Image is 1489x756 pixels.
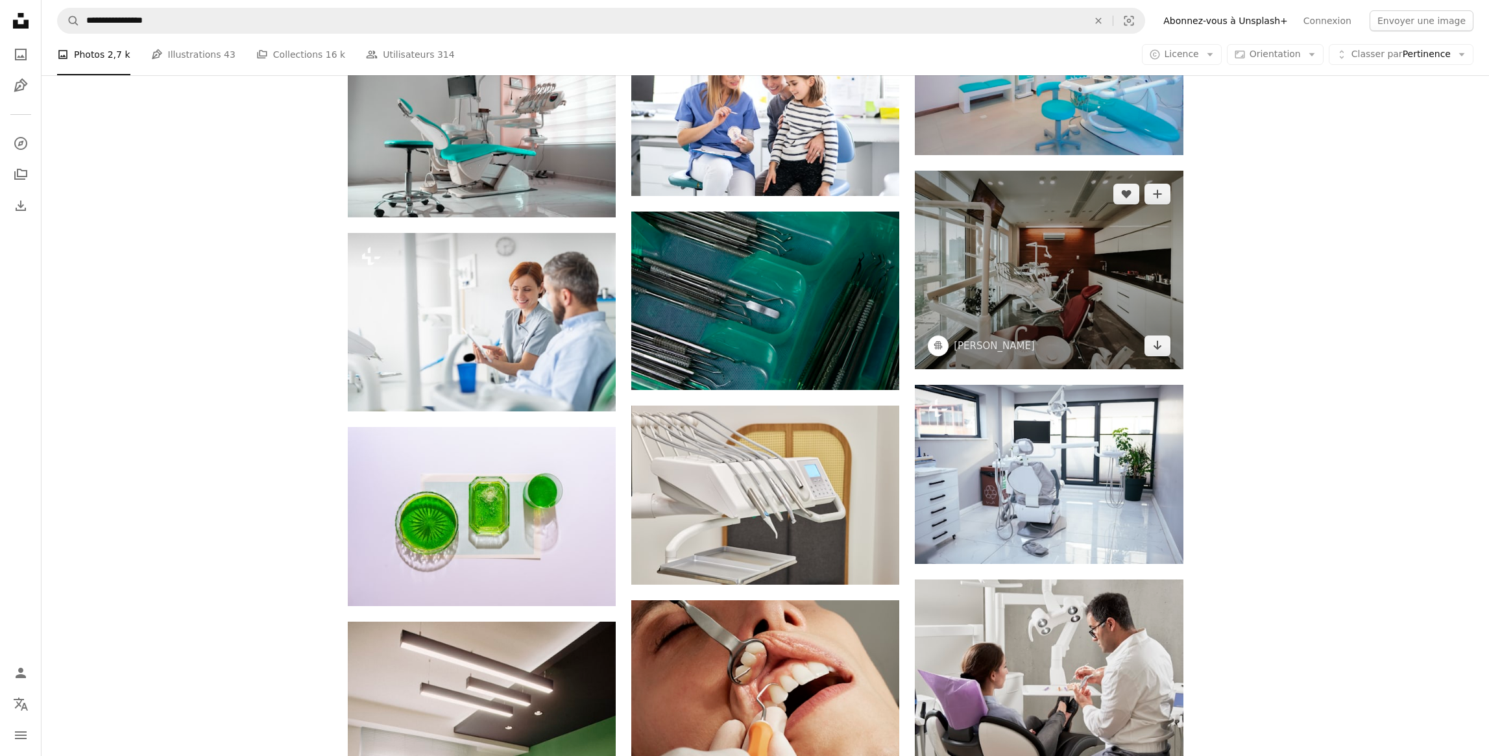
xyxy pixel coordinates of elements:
a: une salle dentaire avec une chaise et un moniteur [348,122,616,134]
a: Collections [8,162,34,188]
button: J’aime [1113,184,1139,204]
a: Une boîte verte remplie de nombreux outils chirurgicaux [631,295,899,306]
a: Historique de téléchargement [8,193,34,219]
button: Recherche de visuels [1113,8,1144,33]
a: Femme avec des boucles d’oreilles créoles argentées et jaunes [631,694,899,706]
img: Chaise rembourrée en cuir rouge et blanc [915,171,1183,370]
a: Une petite fille, maman et dentiste en chirurgie, un bilan dentaire. [631,97,899,109]
span: Orientation [1250,49,1301,59]
img: Téléphone de bureau IP blanc et gris sur table noire [631,406,899,584]
img: récipient en verre vert et transparent [348,427,616,605]
a: homme en chemise blanche assis sur une chaise roulante de bureau noire [915,674,1183,685]
span: Licence [1165,49,1199,59]
span: 16 k [326,47,345,62]
a: Téléphone de bureau IP blanc et gris sur table noire [631,489,899,500]
img: une salle dentaire avec une chaise et un moniteur [348,39,616,217]
a: Illustrations [8,73,34,99]
button: Effacer [1084,8,1113,33]
button: Orientation [1227,44,1324,65]
button: Rechercher sur Unsplash [58,8,80,33]
a: Photos [8,42,34,67]
a: Collections 16 k [256,34,345,75]
img: un fauteuil de dentiste assis dans une pièce à côté d’une fenêtre [915,385,1183,563]
img: Vue latérale du dentiste avec tablette parlant à l’homme en chirurgie dentaire, un examen dentaire. [348,233,616,411]
a: Chaise rembourrée en cuir rouge et blanc [915,264,1183,276]
a: Utilisateurs 314 [366,34,455,75]
a: Accueil — Unsplash [8,8,34,36]
img: Une petite fille, maman et dentiste en chirurgie, un bilan dentaire. [631,10,899,196]
span: Pertinence [1351,48,1451,61]
a: Abonnez-vous à Unsplash+ [1156,10,1296,31]
button: Classer parPertinence [1329,44,1473,65]
a: [PERSON_NAME] [954,339,1035,352]
a: Illustrations 43 [151,34,236,75]
button: Langue [8,691,34,717]
a: Télécharger [1144,335,1170,356]
button: Ajouter à la collection [1144,184,1170,204]
button: Envoyer une image [1370,10,1473,31]
img: Accéder au profil de Sam Moghadam [928,335,949,356]
button: Licence [1142,44,1222,65]
a: Connexion [1296,10,1359,31]
a: Explorer [8,130,34,156]
img: Une boîte verte remplie de nombreux outils chirurgicaux [631,212,899,390]
a: récipient en verre vert et transparent [348,511,616,522]
a: un fauteuil de dentiste assis dans une pièce à côté d’une fenêtre [915,468,1183,480]
span: 314 [437,47,455,62]
a: Connexion / S’inscrire [8,660,34,686]
button: Menu [8,722,34,748]
span: 43 [224,47,236,62]
span: Classer par [1351,49,1403,59]
a: Vue latérale du dentiste avec tablette parlant à l’homme en chirurgie dentaire, un examen dentaire. [348,316,616,328]
form: Rechercher des visuels sur tout le site [57,8,1145,34]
